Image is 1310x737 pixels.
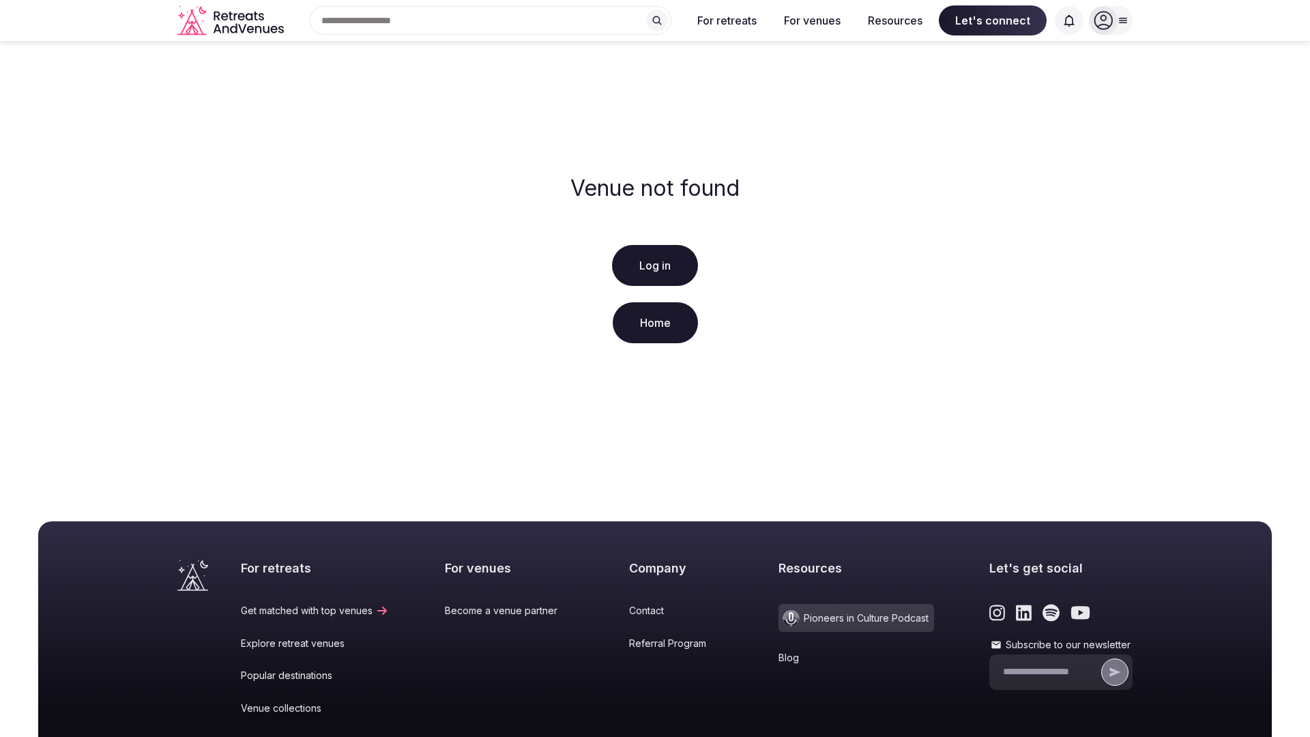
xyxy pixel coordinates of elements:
[241,604,389,618] a: Get matched with top venues
[989,560,1133,577] h2: Let's get social
[629,604,723,618] a: Contact
[778,651,934,665] a: Blog
[241,560,389,577] h2: For retreats
[989,638,1133,652] label: Subscribe to our newsletter
[177,5,287,36] a: Visit the homepage
[1071,604,1090,622] a: Link to the retreats and venues Youtube page
[939,5,1047,35] span: Let's connect
[570,175,740,201] h2: Venue not found
[773,5,851,35] button: For venues
[612,245,698,286] a: Log in
[445,560,574,577] h2: For venues
[177,5,287,36] svg: Retreats and Venues company logo
[989,604,1005,622] a: Link to the retreats and venues Instagram page
[857,5,933,35] button: Resources
[1043,604,1060,622] a: Link to the retreats and venues Spotify page
[778,604,934,632] a: Pioneers in Culture Podcast
[241,637,389,650] a: Explore retreat venues
[778,560,934,577] h2: Resources
[241,669,389,682] a: Popular destinations
[686,5,768,35] button: For retreats
[1016,604,1032,622] a: Link to the retreats and venues LinkedIn page
[613,302,698,343] a: Home
[177,560,208,591] a: Visit the homepage
[629,637,723,650] a: Referral Program
[445,604,574,618] a: Become a venue partner
[241,702,389,715] a: Venue collections
[629,560,723,577] h2: Company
